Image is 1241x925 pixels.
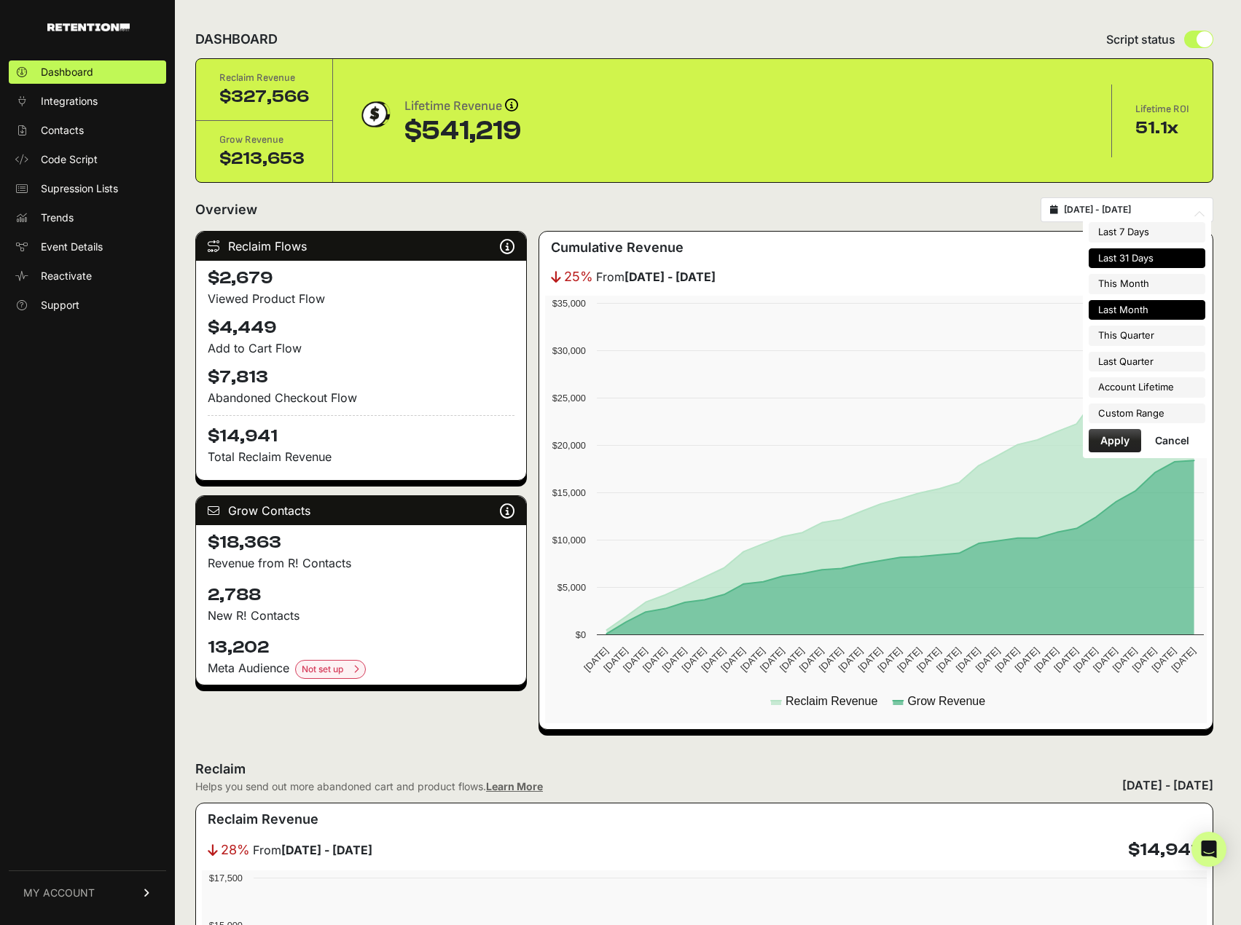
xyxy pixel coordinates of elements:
[196,232,526,261] div: Reclaim Flows
[41,94,98,109] span: Integrations
[1012,645,1041,674] text: [DATE]
[552,487,586,498] text: $15,000
[993,645,1022,674] text: [DATE]
[208,389,514,406] div: Abandoned Checkout Flow
[758,645,786,674] text: [DATE]
[9,148,166,171] a: Code Script
[219,85,309,109] div: $327,566
[9,235,166,259] a: Event Details
[895,645,923,674] text: [DATE]
[281,843,372,857] strong: [DATE] - [DATE]
[738,645,767,674] text: [DATE]
[195,200,257,220] h2: Overview
[596,268,716,286] span: From
[208,659,514,679] div: Meta Audience
[680,645,708,674] text: [DATE]
[208,415,514,448] h4: $14,941
[907,695,985,707] text: Grow Revenue
[641,645,669,674] text: [DATE]
[9,119,166,142] a: Contacts
[1130,645,1159,674] text: [DATE]
[219,147,309,170] div: $213,653
[404,96,521,117] div: Lifetime Revenue
[582,645,610,674] text: [DATE]
[9,90,166,113] a: Integrations
[1071,645,1100,674] text: [DATE]
[208,339,514,357] div: Add to Cart Flow
[817,645,845,674] text: [DATE]
[47,23,130,31] img: Retention.com
[601,645,630,674] text: [DATE]
[552,440,586,451] text: $20,000
[41,181,118,196] span: Supression Lists
[1191,832,1226,867] div: Open Intercom Messenger
[564,267,593,287] span: 25%
[41,240,103,254] span: Event Details
[41,123,84,138] span: Contacts
[1106,31,1175,48] span: Script status
[1032,645,1060,674] text: [DATE]
[41,298,79,312] span: Support
[1091,645,1119,674] text: [DATE]
[778,645,806,674] text: [DATE]
[41,152,98,167] span: Code Script
[208,809,318,830] h3: Reclaim Revenue
[196,496,526,525] div: Grow Contacts
[552,393,586,404] text: $25,000
[195,759,543,779] h2: Reclaim
[1052,645,1080,674] text: [DATE]
[934,645,963,674] text: [DATE]
[9,206,166,229] a: Trends
[1089,352,1205,372] li: Last Quarter
[719,645,747,674] text: [DATE]
[1143,429,1201,452] button: Cancel
[208,607,514,624] p: New R! Contacts
[195,29,278,50] h2: DASHBOARD
[208,531,514,554] h4: $18,363
[1089,274,1205,294] li: This Month
[875,645,904,674] text: [DATE]
[208,366,514,389] h4: $7,813
[552,535,586,546] text: $10,000
[253,841,372,859] span: From
[797,645,826,674] text: [DATE]
[786,695,877,707] text: Reclaim Revenue
[837,645,865,674] text: [DATE]
[1169,645,1197,674] text: [DATE]
[621,645,649,674] text: [DATE]
[856,645,884,674] text: [DATE]
[1111,645,1139,674] text: [DATE]
[404,117,521,146] div: $541,219
[557,582,586,593] text: $5,000
[208,316,514,339] h4: $4,449
[552,345,586,356] text: $30,000
[9,294,166,317] a: Support
[1089,300,1205,320] li: Last Month
[208,290,514,307] div: Viewed Product Flow
[356,96,393,133] img: dollar-coin-05c43ed7efb7bc0c12610022525b4bbbb207c7efeef5aecc26f025e68dcafac9.png
[23,886,95,900] span: MY ACCOUNT
[625,269,716,284] strong: [DATE] - [DATE]
[9,264,166,288] a: Reactivate
[1089,429,1141,452] button: Apply
[1089,248,1205,269] li: Last 31 Days
[9,60,166,84] a: Dashboard
[41,65,93,79] span: Dashboard
[208,554,514,572] p: Revenue from R! Contacts
[221,840,250,860] span: 28%
[1089,404,1205,424] li: Custom Range
[974,645,1002,674] text: [DATE]
[1122,776,1213,794] div: [DATE] - [DATE]
[1089,222,1205,243] li: Last 7 Days
[660,645,689,674] text: [DATE]
[208,583,514,607] h4: 2,788
[1089,377,1205,398] li: Account Lifetime
[208,448,514,465] p: Total Reclaim Revenue
[1128,838,1198,862] h4: $14,941
[219,133,309,147] div: Grow Revenue
[551,237,684,258] h3: Cumulative Revenue
[9,870,166,915] a: MY ACCOUNT
[700,645,728,674] text: [DATE]
[9,177,166,200] a: Supression Lists
[1089,326,1205,346] li: This Quarter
